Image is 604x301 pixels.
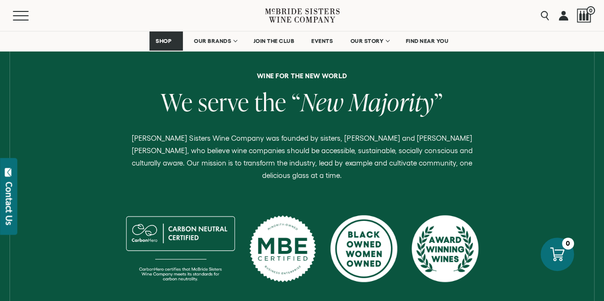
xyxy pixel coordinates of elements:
a: SHOP [149,31,183,51]
span: SHOP [156,38,172,44]
span: 0 [586,6,595,15]
span: EVENTS [311,38,333,44]
span: “ [292,85,301,118]
span: OUR STORY [350,38,383,44]
span: New [301,85,344,118]
span: We [161,85,193,118]
a: EVENTS [305,31,339,51]
a: JOIN THE CLUB [247,31,301,51]
span: ” [434,85,443,118]
a: OUR BRANDS [188,31,243,51]
span: JOIN THE CLUB [254,38,295,44]
p: [PERSON_NAME] Sisters Wine Company was founded by sisters, [PERSON_NAME] and [PERSON_NAME] [PERSO... [123,132,482,182]
div: Contact Us [4,182,14,225]
a: FIND NEAR YOU [400,31,455,51]
span: FIND NEAR YOU [406,38,449,44]
button: Mobile Menu Trigger [13,11,47,21]
h6: Wine for the new world [7,73,597,79]
div: 0 [562,238,574,249]
span: OUR BRANDS [194,38,231,44]
a: OUR STORY [344,31,395,51]
span: Majority [349,85,434,118]
span: the [254,85,286,118]
span: serve [198,85,249,118]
